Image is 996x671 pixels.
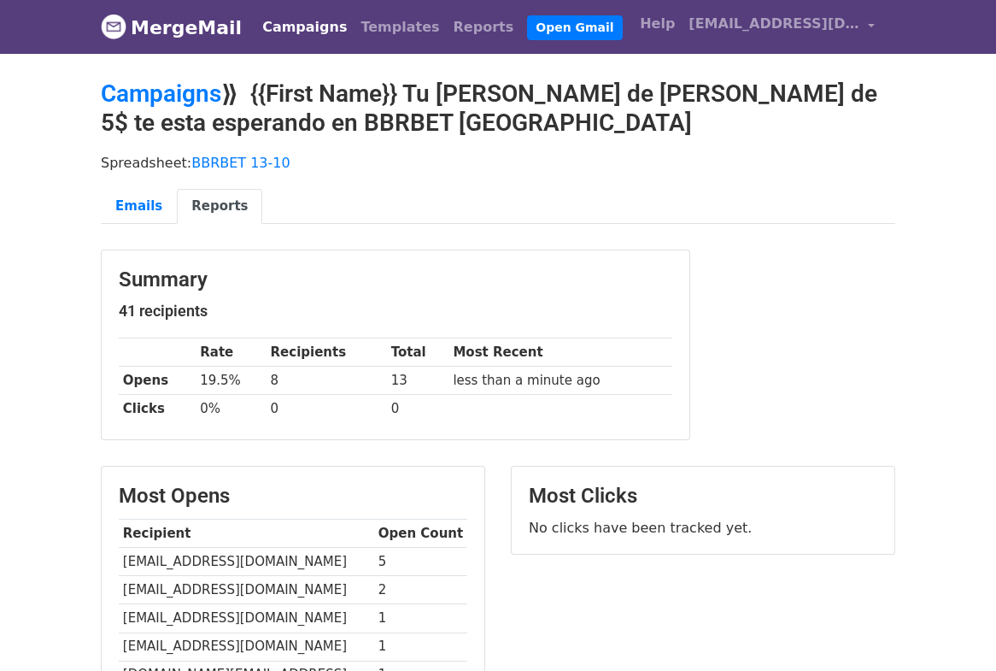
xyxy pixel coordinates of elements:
td: 1 [374,604,467,633]
a: Campaigns [255,10,354,44]
td: 13 [387,367,449,395]
h3: Summary [119,268,672,292]
h3: Most Clicks [529,484,877,509]
td: 0 [387,395,449,423]
a: [EMAIL_ADDRESS][DOMAIN_NAME] [682,7,882,47]
td: 1 [374,633,467,661]
a: Reports [177,189,262,224]
td: [EMAIL_ADDRESS][DOMAIN_NAME] [119,633,374,661]
td: [EMAIL_ADDRESS][DOMAIN_NAME] [119,604,374,633]
td: 0% [196,395,266,423]
th: Most Recent [449,338,672,367]
a: Emails [101,189,177,224]
a: MergeMail [101,9,242,45]
td: less than a minute ago [449,367,672,395]
a: Reports [447,10,521,44]
td: 5 [374,548,467,576]
span: [EMAIL_ADDRESS][DOMAIN_NAME] [688,14,859,34]
p: No clicks have been tracked yet. [529,519,877,537]
th: Open Count [374,520,467,548]
td: [EMAIL_ADDRESS][DOMAIN_NAME] [119,548,374,576]
th: Rate [196,338,266,367]
th: Opens [119,367,196,395]
td: 19.5% [196,367,266,395]
th: Clicks [119,395,196,423]
td: 8 [267,367,387,395]
th: Recipients [267,338,387,367]
a: Templates [354,10,446,44]
a: Campaigns [101,79,221,108]
td: [EMAIL_ADDRESS][DOMAIN_NAME] [119,576,374,604]
h5: 41 recipients [119,302,672,321]
a: Open Gmail [527,15,622,40]
td: 2 [374,576,467,604]
a: BBRBET 13-10 [191,155,290,171]
th: Total [387,338,449,367]
p: Spreadsheet: [101,154,895,172]
img: MergeMail logo [101,14,126,39]
iframe: Chat Widget [911,589,996,671]
td: 0 [267,395,387,423]
h2: ⟫ {{First Name}} Tu [PERSON_NAME] de [PERSON_NAME] de 5$ te esta esperando en BBRBET [GEOGRAPHIC_... [101,79,895,137]
a: Help [633,7,682,41]
h3: Most Opens [119,484,467,509]
th: Recipient [119,520,374,548]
